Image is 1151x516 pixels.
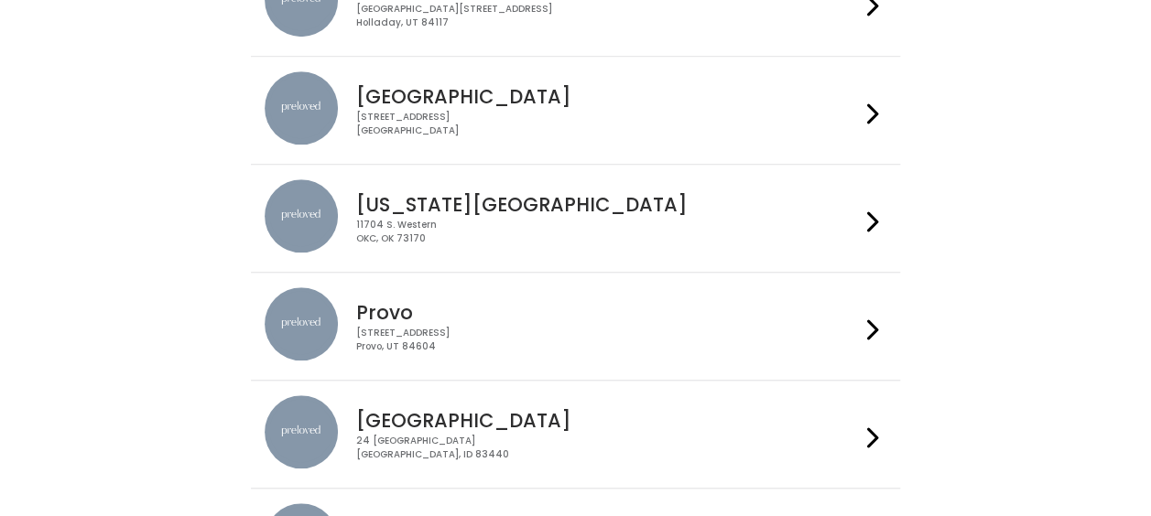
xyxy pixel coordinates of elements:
[356,86,860,107] h4: [GEOGRAPHIC_DATA]
[356,219,860,245] div: 11704 S. Western OKC, OK 73170
[265,71,338,145] img: preloved location
[265,179,886,257] a: preloved location [US_STATE][GEOGRAPHIC_DATA] 11704 S. WesternOKC, OK 73170
[356,3,860,29] div: [GEOGRAPHIC_DATA][STREET_ADDRESS] Holladay, UT 84117
[265,287,886,365] a: preloved location Provo [STREET_ADDRESS]Provo, UT 84604
[356,194,860,215] h4: [US_STATE][GEOGRAPHIC_DATA]
[356,410,860,431] h4: [GEOGRAPHIC_DATA]
[356,327,860,353] div: [STREET_ADDRESS] Provo, UT 84604
[265,71,886,149] a: preloved location [GEOGRAPHIC_DATA] [STREET_ADDRESS][GEOGRAPHIC_DATA]
[356,302,860,323] h4: Provo
[356,111,860,137] div: [STREET_ADDRESS] [GEOGRAPHIC_DATA]
[265,395,338,468] img: preloved location
[265,179,338,253] img: preloved location
[356,435,860,461] div: 24 [GEOGRAPHIC_DATA] [GEOGRAPHIC_DATA], ID 83440
[265,287,338,360] img: preloved location
[265,395,886,473] a: preloved location [GEOGRAPHIC_DATA] 24 [GEOGRAPHIC_DATA][GEOGRAPHIC_DATA], ID 83440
